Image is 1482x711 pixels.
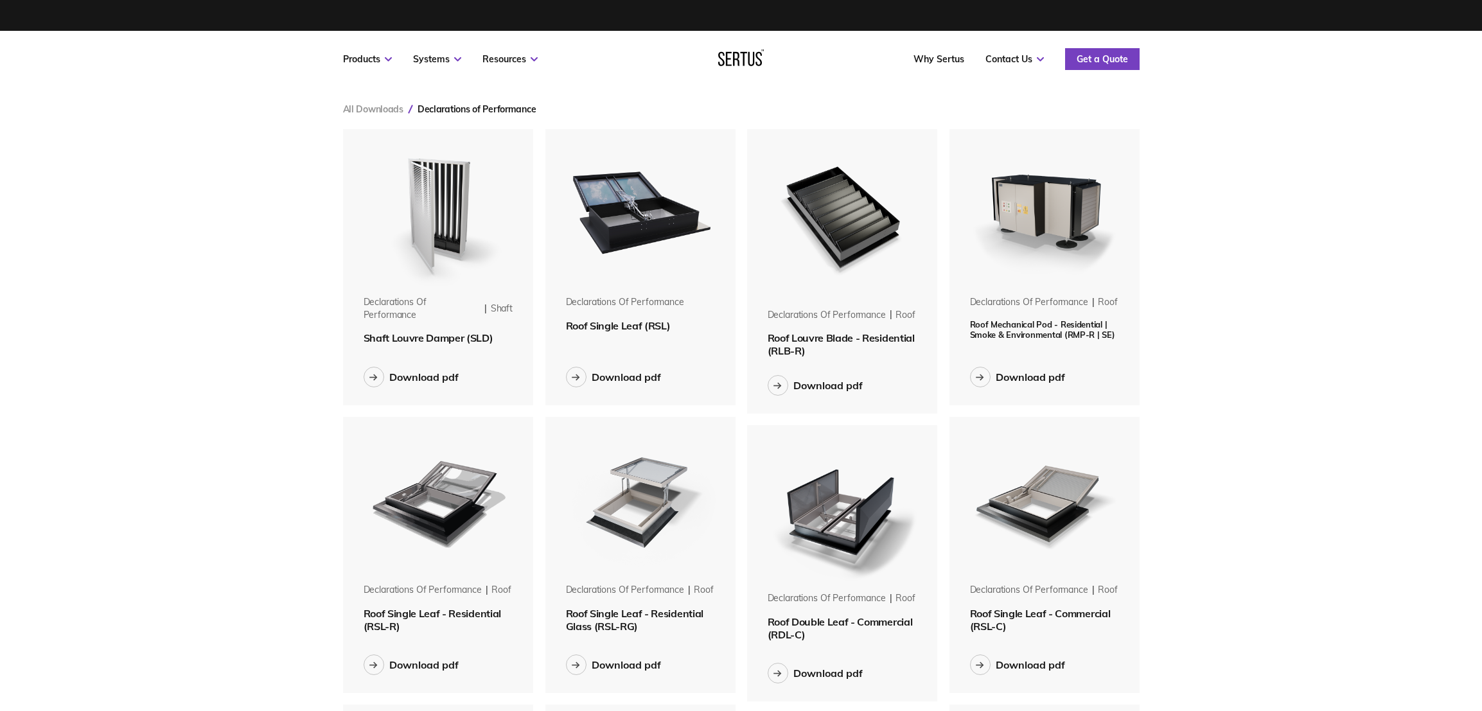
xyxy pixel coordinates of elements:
[343,103,403,115] a: All Downloads
[1065,48,1140,70] a: Get a Quote
[491,303,513,315] div: shaft
[768,592,886,605] div: Declarations of Performance
[970,296,1088,309] div: Declarations of Performance
[985,53,1044,65] a: Contact Us
[970,654,1065,675] button: Download pdf
[343,53,392,65] a: Products
[913,53,964,65] a: Why Sertus
[996,658,1065,671] div: Download pdf
[364,584,482,597] div: Declarations of Performance
[592,371,661,383] div: Download pdf
[694,584,713,597] div: roof
[793,379,863,392] div: Download pdf
[566,319,671,332] span: Roof Single Leaf (RSL)
[768,375,863,396] button: Download pdf
[895,592,915,605] div: roof
[768,615,913,641] span: Roof Double Leaf - Commercial (RDL-C)
[364,296,481,321] div: Declarations of Performance
[566,607,703,633] span: Roof Single Leaf - Residential Glass (RSL-RG)
[413,53,461,65] a: Systems
[566,296,684,309] div: Declarations of Performance
[364,367,459,387] button: Download pdf
[566,367,661,387] button: Download pdf
[592,658,661,671] div: Download pdf
[1098,584,1117,597] div: roof
[768,309,886,322] div: Declarations of Performance
[768,331,915,357] span: Roof Louvre Blade - Residential (RLB-R)
[970,584,1088,597] div: Declarations of Performance
[793,667,863,680] div: Download pdf
[389,658,459,671] div: Download pdf
[566,584,684,597] div: Declarations of Performance
[482,53,538,65] a: Resources
[1098,296,1117,309] div: roof
[970,319,1115,340] span: Roof Mechanical Pod - Residential | Smoke & Environmental (RMP-R | SE)
[970,367,1065,387] button: Download pdf
[491,680,992,711] iframe: Netlify Drawer
[364,654,459,675] button: Download pdf
[566,654,661,675] button: Download pdf
[996,371,1065,383] div: Download pdf
[970,607,1111,633] span: Roof Single Leaf - Commercial (RSL-C)
[491,584,511,597] div: roof
[389,371,459,383] div: Download pdf
[364,331,493,344] span: Shaft Louvre Damper (SLD)
[895,309,915,322] div: roof
[768,663,863,683] button: Download pdf
[1251,562,1482,711] iframe: Chat Widget
[364,607,501,633] span: Roof Single Leaf - Residential (RSL-R)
